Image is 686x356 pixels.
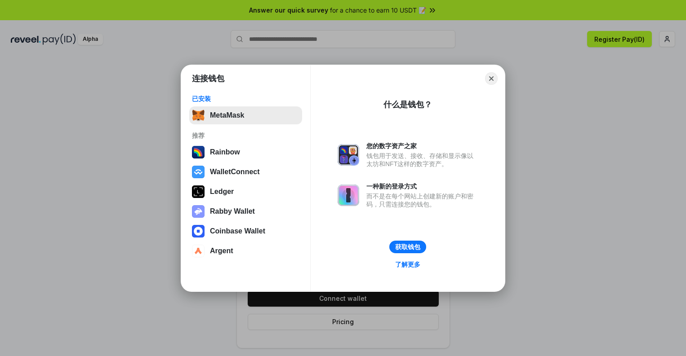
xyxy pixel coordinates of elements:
button: WalletConnect [189,163,302,181]
div: 钱包用于发送、接收、存储和显示像以太坊和NFT这样的数字资产。 [366,152,478,168]
img: svg+xml,%3Csvg%20width%3D%2228%22%20height%3D%2228%22%20viewBox%3D%220%200%2028%2028%22%20fill%3D... [192,245,205,257]
div: Rainbow [210,148,240,156]
img: svg+xml,%3Csvg%20xmlns%3D%22http%3A%2F%2Fwww.w3.org%2F2000%2Fsvg%22%20width%3D%2228%22%20height%3... [192,185,205,198]
img: svg+xml,%3Csvg%20xmlns%3D%22http%3A%2F%2Fwww.w3.org%2F2000%2Fsvg%22%20fill%3D%22none%22%20viewBox... [338,144,359,166]
img: svg+xml,%3Csvg%20xmlns%3D%22http%3A%2F%2Fwww.w3.org%2F2000%2Fsvg%22%20fill%3D%22none%22%20viewBox... [338,185,359,206]
div: 什么是钱包？ [383,99,432,110]
button: Coinbase Wallet [189,222,302,240]
h1: 连接钱包 [192,73,224,84]
div: 一种新的登录方式 [366,182,478,190]
button: MetaMask [189,106,302,124]
div: 获取钱包 [395,243,420,251]
img: svg+xml,%3Csvg%20width%3D%2228%22%20height%3D%2228%22%20viewBox%3D%220%200%2028%2028%22%20fill%3D... [192,225,205,237]
div: MetaMask [210,111,244,119]
img: svg+xml,%3Csvg%20fill%3D%22none%22%20height%3D%2233%22%20viewBox%3D%220%200%2035%2033%22%20width%... [192,109,205,122]
div: 您的数字资产之家 [366,142,478,150]
div: 了解更多 [395,260,420,268]
div: Ledger [210,188,234,196]
div: Coinbase Wallet [210,227,265,235]
div: WalletConnect [210,168,260,176]
img: svg+xml,%3Csvg%20width%3D%2228%22%20height%3D%2228%22%20viewBox%3D%220%200%2028%2028%22%20fill%3D... [192,166,205,178]
button: 获取钱包 [389,241,426,253]
div: 已安装 [192,95,299,103]
div: Argent [210,247,233,255]
div: 而不是在每个网站上创建新的账户和密码，只需连接您的钱包。 [366,192,478,208]
div: Rabby Wallet [210,207,255,215]
img: svg+xml,%3Csvg%20xmlns%3D%22http%3A%2F%2Fwww.w3.org%2F2000%2Fsvg%22%20fill%3D%22none%22%20viewBox... [192,205,205,218]
button: Close [485,72,498,85]
a: 了解更多 [390,259,426,270]
button: Argent [189,242,302,260]
button: Rabby Wallet [189,202,302,220]
div: 推荐 [192,132,299,140]
button: Rainbow [189,143,302,161]
button: Ledger [189,183,302,201]
img: svg+xml,%3Csvg%20width%3D%22120%22%20height%3D%22120%22%20viewBox%3D%220%200%20120%20120%22%20fil... [192,146,205,158]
